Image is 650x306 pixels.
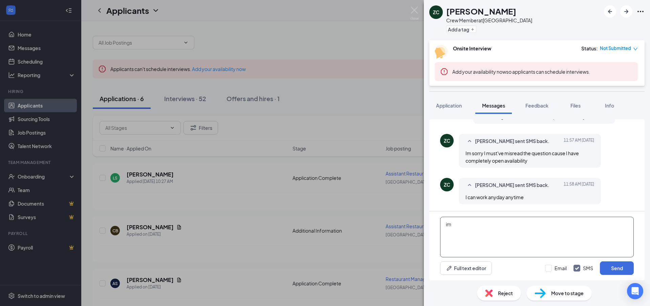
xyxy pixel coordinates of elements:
button: Send [600,261,634,275]
svg: Ellipses [636,7,645,16]
span: [PERSON_NAME] sent SMS back. [475,181,549,189]
svg: Error [440,68,448,76]
div: Status : [581,45,598,52]
b: Onsite Interview [453,45,491,51]
span: Messages [482,102,505,109]
svg: SmallChevronUp [465,137,474,145]
span: [PERSON_NAME] sent SMS back. [475,137,549,145]
h1: [PERSON_NAME] [446,5,516,17]
button: ArrowRight [620,5,632,18]
svg: ArrowRight [622,7,630,16]
span: Reject [498,289,513,297]
span: so applicants can schedule interviews. [452,69,590,75]
div: ZC [444,137,450,144]
button: Add your availability now [452,68,506,75]
div: Crew Member at [GEOGRAPHIC_DATA] [446,17,532,24]
span: [DATE] 11:57 AM [564,137,594,145]
span: down [633,47,638,51]
svg: Pen [446,265,453,272]
div: ZC [433,9,439,16]
span: Files [570,102,581,109]
div: ZC [444,181,450,188]
span: Move to stage [551,289,584,297]
svg: ArrowLeftNew [606,7,614,16]
div: Open Intercom Messenger [627,283,643,299]
button: ArrowLeftNew [604,5,616,18]
span: Not Submitted [600,45,631,52]
span: Im sorry I must've misread the question cause I have completely open availability [465,150,579,164]
svg: SmallChevronUp [465,181,474,189]
textarea: im [440,217,634,257]
button: Full text editorPen [440,261,492,275]
button: PlusAdd a tag [446,26,476,33]
span: I can work anyday anytime [465,194,524,200]
span: [DATE] 11:58 AM [564,181,594,189]
svg: Plus [471,27,475,31]
span: Feedback [525,102,548,109]
span: Info [605,102,614,109]
span: Application [436,102,462,109]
